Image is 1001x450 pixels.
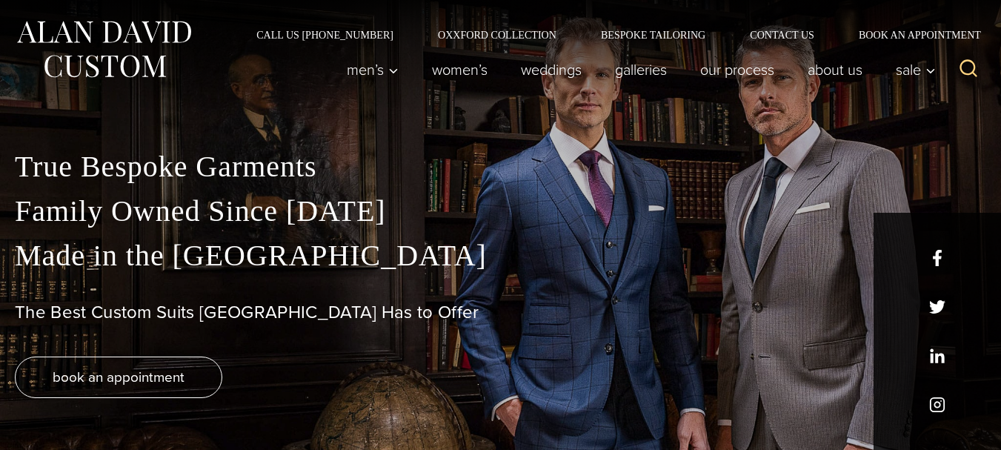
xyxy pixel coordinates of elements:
[951,52,986,87] button: View Search Form
[53,366,184,388] span: book an appointment
[837,30,986,40] a: Book an Appointment
[505,55,599,85] a: weddings
[15,357,222,398] a: book an appointment
[416,55,505,85] a: Women’s
[15,145,986,278] p: True Bespoke Garments Family Owned Since [DATE] Made in the [GEOGRAPHIC_DATA]
[15,302,986,323] h1: The Best Custom Suits [GEOGRAPHIC_DATA] Has to Offer
[234,30,416,40] a: Call Us [PHONE_NUMBER]
[15,16,193,82] img: Alan David Custom
[416,30,579,40] a: Oxxford Collection
[896,62,936,77] span: Sale
[579,30,728,40] a: Bespoke Tailoring
[234,30,986,40] nav: Secondary Navigation
[599,55,684,85] a: Galleries
[347,62,399,77] span: Men’s
[684,55,791,85] a: Our Process
[791,55,879,85] a: About Us
[330,55,944,85] nav: Primary Navigation
[728,30,837,40] a: Contact Us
